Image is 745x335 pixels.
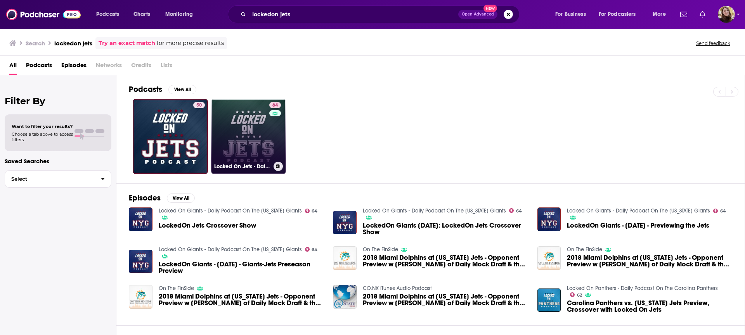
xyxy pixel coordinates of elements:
span: Choose a tab above to access filters. [12,131,73,142]
a: LockedOn Giants - 08/07/2019 - Giants-Jets Preseason Preview [159,261,324,274]
span: Networks [96,59,122,75]
a: 64 [305,247,318,252]
a: 64 [509,208,522,213]
img: 2018 Miami Dolphins at New York Jets - Opponent Preview w Jeff LJ Lloyd of Daily Mock Draft & the... [333,246,357,270]
img: Podchaser - Follow, Share and Rate Podcasts [6,7,81,22]
span: 64 [312,209,317,213]
span: 64 [272,102,278,109]
img: 2018 Miami Dolphins at New York Jets - Opponent Preview w Jeff LJ Lloyd of Daily Mock Draft & the... [129,285,152,309]
a: Locked On Giants - Daily Podcast On The New York Giants [363,207,506,214]
a: PodcastsView All [129,85,196,94]
button: View All [168,85,196,94]
a: CO.NX iTunes Audio Podcast [363,285,432,292]
span: LockedOn Giants - [DATE] - Giants-Jets Preseason Preview [159,261,324,274]
span: Monitoring [165,9,193,20]
span: Lists [161,59,172,75]
img: LockedOn Jets Crossover Show [129,207,152,231]
span: 2018 Miami Dolphins at [US_STATE] Jets - Opponent Preview w [PERSON_NAME] of Daily Mock Draft & t... [567,254,732,268]
span: Select [5,176,95,181]
img: LockedOn Giants 11/06/2019: LockedOn Jets Crossover Show [333,211,357,235]
h2: Episodes [129,193,161,203]
button: Open AdvancedNew [458,10,497,19]
button: View All [167,193,195,203]
h2: Filter By [5,95,111,107]
span: 62 [577,294,582,297]
span: Credits [131,59,151,75]
input: Search podcasts, credits, & more... [249,8,458,21]
span: LockedOn Giants - [DATE] - Previewing the Jets [567,222,709,229]
a: Try an exact match [99,39,155,48]
span: Charts [133,9,150,20]
a: 2018 Miami Dolphins at New York Jets - Opponent Preview w Jeff LJ Lloyd of Daily Mock Draft & the... [363,293,528,306]
a: On The FinSide [567,246,602,253]
a: Episodes [61,59,87,75]
button: open menu [594,8,647,21]
span: More [653,9,666,20]
h2: Podcasts [129,85,162,94]
span: 2018 Miami Dolphins at [US_STATE] Jets - Opponent Preview w [PERSON_NAME] of Daily Mock Draft & t... [159,293,324,306]
a: 50 [133,99,208,174]
a: Show notifications dropdown [696,8,709,21]
img: Carolina Panthers vs. New York Jets Preview, Crossover with Locked On Jets [537,288,561,312]
button: Show profile menu [718,6,735,23]
a: Locked On Giants - Daily Podcast On The New York Giants [159,207,302,214]
span: for more precise results [157,39,224,48]
img: 2018 Miami Dolphins at New York Jets - Opponent Preview w Jeff LJ Lloyd of Daily Mock Draft & the... [537,246,561,270]
a: Podcasts [26,59,52,75]
button: open menu [160,8,203,21]
a: LockedOn Giants 11/06/2019: LockedOn Jets Crossover Show [363,222,528,235]
span: 50 [196,102,202,109]
button: Send feedback [694,40,733,47]
span: Carolina Panthers vs. [US_STATE] Jets Preview, Crossover with Locked On Jets [567,300,732,313]
span: LockedOn Giants [DATE]: LockedOn Jets Crossover Show [363,222,528,235]
h3: Search [26,40,45,47]
a: All [9,59,17,75]
img: LockedOn Giants - 06/19/2019 - Previewing the Jets [537,207,561,231]
img: LockedOn Giants - 08/07/2019 - Giants-Jets Preseason Preview [129,250,152,273]
a: 2018 Miami Dolphins at New York Jets - Opponent Preview w Jeff LJ Lloyd of Daily Mock Draft & the... [567,254,732,268]
a: On The FinSide [159,285,194,292]
button: open menu [91,8,129,21]
span: 64 [312,248,317,252]
span: Logged in as katiefuchs [718,6,735,23]
span: 2018 Miami Dolphins at [US_STATE] Jets - Opponent Preview w [PERSON_NAME] of Daily Mock Draft & t... [363,254,528,268]
span: For Business [555,9,586,20]
span: 64 [516,209,522,213]
button: open menu [550,8,596,21]
span: 2018 Miami Dolphins at [US_STATE] Jets - Opponent Preview w [PERSON_NAME] of Daily Mock Draft & t... [363,293,528,306]
a: 64 [305,209,318,213]
img: 2018 Miami Dolphins at New York Jets - Opponent Preview w Jeff LJ Lloyd of Daily Mock Draft & the... [333,285,357,309]
p: Saved Searches [5,157,111,165]
h3: lockedon jets [54,40,92,47]
a: Locked On Giants - Daily Podcast On The New York Giants [567,207,710,214]
span: Open Advanced [462,12,494,16]
a: 2018 Miami Dolphins at New York Jets - Opponent Preview w Jeff LJ Lloyd of Daily Mock Draft & the... [363,254,528,268]
button: open menu [647,8,676,21]
a: 64 [269,102,281,108]
a: Carolina Panthers vs. New York Jets Preview, Crossover with Locked On Jets [567,300,732,313]
a: LockedOn Jets Crossover Show [159,222,256,229]
img: User Profile [718,6,735,23]
a: Locked On Panthers - Daily Podcast On The Carolina Panthers [567,285,718,292]
span: Podcasts [96,9,119,20]
span: Want to filter your results? [12,124,73,129]
h3: Locked On Jets - Daily Podcast On The [US_STATE] Jets [214,163,270,170]
span: For Podcasters [599,9,636,20]
a: 62 [570,292,582,297]
span: 64 [720,209,726,213]
a: Charts [128,8,155,21]
button: Select [5,170,111,188]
